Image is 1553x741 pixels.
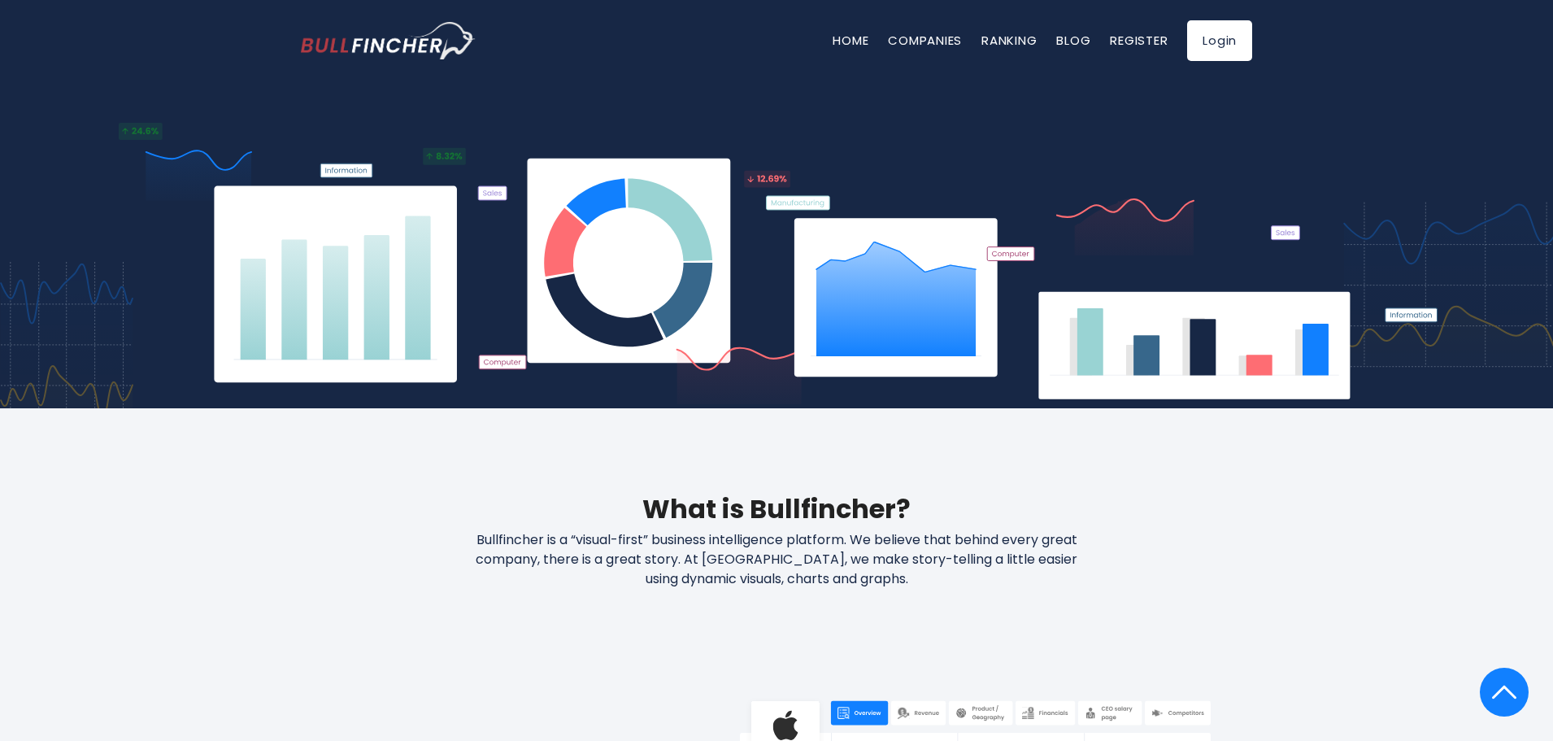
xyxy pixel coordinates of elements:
a: Blog [1056,32,1090,49]
a: Register [1110,32,1168,49]
h2: What is Bullfincher? [301,490,1252,529]
a: Home [833,32,868,49]
a: Ranking [981,32,1037,49]
a: Companies [888,32,962,49]
img: bullfincher logo [301,22,476,59]
p: Bullfincher is a “visual-first” business intelligence platform. We believe that behind every grea... [429,530,1125,589]
a: Login [1187,20,1252,61]
a: Go to homepage [301,22,476,59]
